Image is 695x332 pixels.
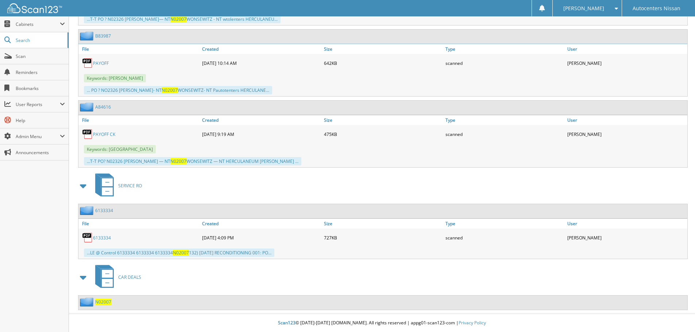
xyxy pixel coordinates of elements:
div: [PERSON_NAME] [565,127,687,141]
span: Autocenters Nissan [633,6,680,11]
span: N02007 [173,250,189,256]
img: folder2.png [80,31,95,40]
a: 6133334 [93,235,111,241]
div: 475KB [322,127,444,141]
span: Admin Menu [16,133,60,140]
div: scanned [444,56,565,70]
a: PAYOFF CK [93,131,115,137]
img: PDF.png [82,129,93,140]
a: A84616 [95,104,111,110]
span: CAR DEALS [118,274,141,280]
div: © [DATE]-[DATE] [DOMAIN_NAME]. All rights reserved | appg01-scan123-com | [69,314,695,332]
a: User [565,115,687,125]
a: SERVICE RO [91,171,142,200]
span: Scan123 [278,320,296,326]
div: 642KB [322,56,444,70]
span: N02007 [170,158,186,164]
span: Keywords: [PERSON_NAME] [84,74,146,82]
span: Search [16,37,64,43]
img: folder2.png [80,206,95,215]
span: N02007 [170,16,186,22]
a: User [565,219,687,229]
a: Type [444,115,565,125]
img: scan123-logo-white.svg [7,3,62,13]
div: scanned [444,230,565,245]
img: PDF.png [82,58,93,69]
div: ...T-T PO ? N02326 [PERSON_NAME]— NT WONSEWITZ - NT wtolenters HERCULANEU... [84,15,281,23]
div: 727KB [322,230,444,245]
div: [DATE] 4:09 PM [200,230,322,245]
a: File [78,44,200,54]
div: ...T-T PO? N02326 [PERSON_NAME] — NT WONSEWITZ — NT HERCULANEUM [PERSON_NAME] ... [84,157,301,165]
a: Type [444,44,565,54]
a: Created [200,44,322,54]
a: CAR DEALS [91,263,141,292]
div: ... PO ? NO2326 [PERSON_NAME]- NT WONSEWITZ- NT Pautotenters HERCULANE... [84,86,272,94]
a: Size [322,115,444,125]
div: [PERSON_NAME] [565,230,687,245]
a: 6133334 [95,207,113,214]
a: Privacy Policy [459,320,486,326]
a: File [78,219,200,229]
div: [DATE] 9:19 AM [200,127,322,141]
a: Size [322,219,444,229]
a: PAYOFF [93,60,109,66]
a: B83987 [95,33,111,39]
a: Size [322,44,444,54]
a: User [565,44,687,54]
img: folder2.png [80,297,95,306]
div: scanned [444,127,565,141]
img: PDF.png [82,232,93,243]
a: Created [200,115,322,125]
div: [PERSON_NAME] [565,56,687,70]
iframe: Chat Widget [659,297,695,332]
span: Keywords: [GEOGRAPHIC_DATA] [84,145,156,153]
span: Bookmarks [16,85,65,91]
div: ...LE @ Control 6133334 6133334 6133334 132) [DATE] RECONDITIONING 001: PO... [84,249,274,257]
span: Reminders [16,69,65,75]
span: Scan [16,53,65,59]
span: Help [16,117,65,124]
span: SERVICE RO [118,183,142,189]
a: File [78,115,200,125]
span: Cabinets [16,21,60,27]
a: Type [444,219,565,229]
span: N02007 [162,87,178,93]
span: [PERSON_NAME] [563,6,604,11]
span: Announcements [16,149,65,156]
a: Created [200,219,322,229]
a: N02007 [95,299,111,305]
span: User Reports [16,101,60,108]
div: [DATE] 10:14 AM [200,56,322,70]
img: folder2.png [80,102,95,112]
